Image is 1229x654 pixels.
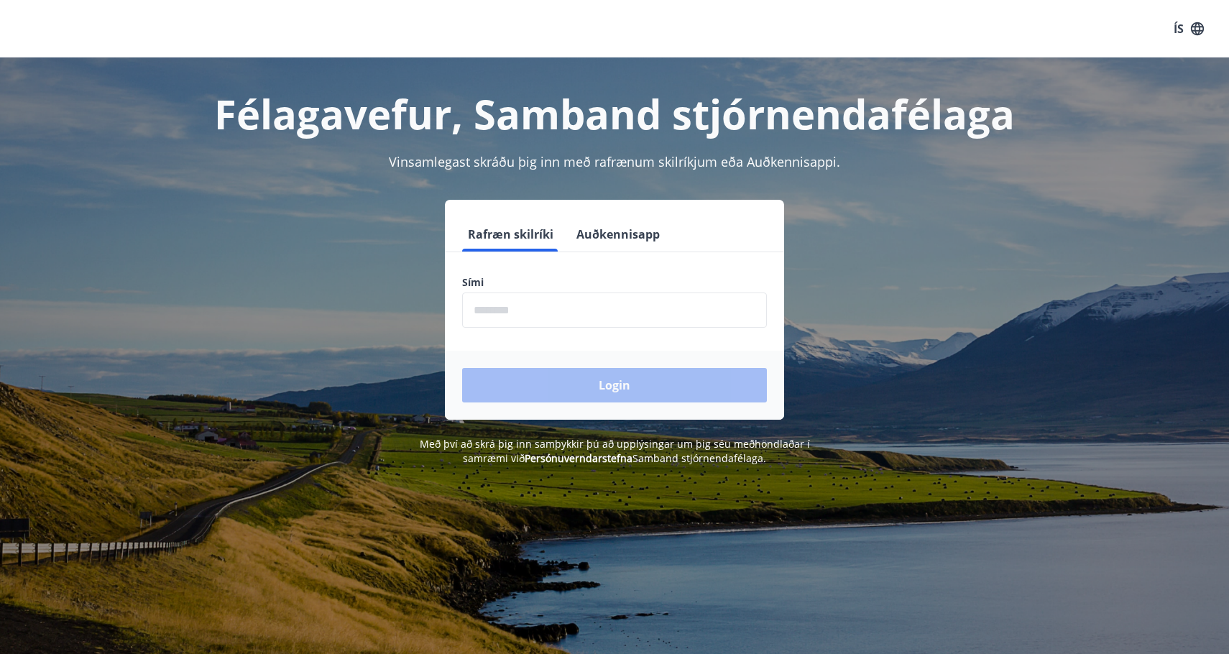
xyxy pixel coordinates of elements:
a: Persónuverndarstefna [525,451,632,465]
label: Sími [462,275,767,290]
button: ÍS [1166,16,1212,42]
button: Auðkennisapp [571,217,666,252]
span: Vinsamlegast skráðu þig inn með rafrænum skilríkjum eða Auðkennisappi. [389,153,840,170]
h1: Félagavefur, Samband stjórnendafélaga [114,86,1115,141]
button: Rafræn skilríki [462,217,559,252]
span: Með því að skrá þig inn samþykkir þú að upplýsingar um þig séu meðhöndlaðar í samræmi við Samband... [420,437,810,465]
